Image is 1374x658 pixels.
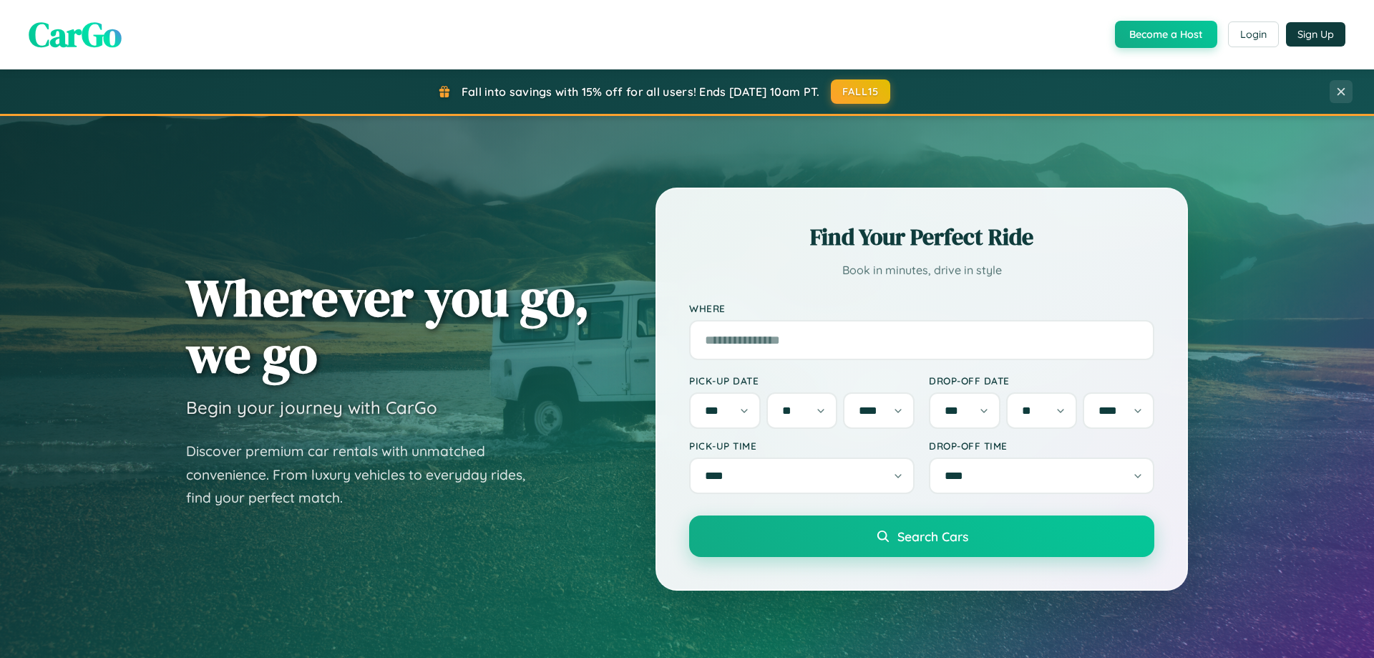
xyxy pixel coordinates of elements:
button: FALL15 [831,79,891,104]
span: Search Cars [897,528,968,544]
label: Drop-off Time [929,440,1154,452]
button: Become a Host [1115,21,1217,48]
span: Fall into savings with 15% off for all users! Ends [DATE] 10am PT. [462,84,820,99]
label: Where [689,302,1154,314]
label: Pick-up Time [689,440,915,452]
label: Drop-off Date [929,374,1154,387]
span: CarGo [29,11,122,58]
button: Sign Up [1286,22,1345,47]
p: Book in minutes, drive in style [689,260,1154,281]
h3: Begin your journey with CarGo [186,397,437,418]
label: Pick-up Date [689,374,915,387]
p: Discover premium car rentals with unmatched convenience. From luxury vehicles to everyday rides, ... [186,440,544,510]
h1: Wherever you go, we go [186,269,590,382]
h2: Find Your Perfect Ride [689,221,1154,253]
button: Search Cars [689,516,1154,557]
button: Login [1228,21,1279,47]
